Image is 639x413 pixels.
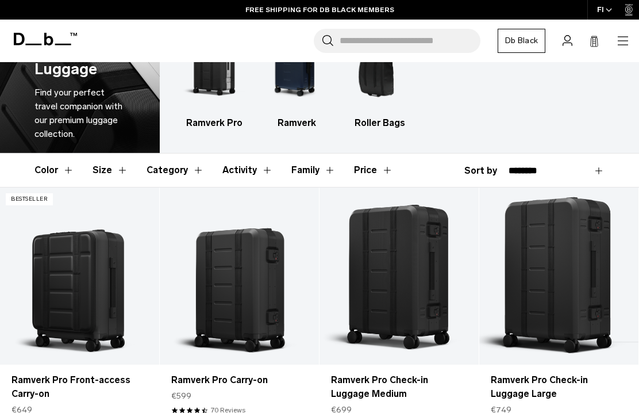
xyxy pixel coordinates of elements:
[171,373,307,387] a: Ramverk Pro Carry-on
[265,116,328,130] h3: Ramverk
[491,373,627,401] a: Ramverk Pro Check-in Luggage Large
[34,87,122,139] span: Find your perfect travel companion with our premium luggage collection.
[183,16,245,130] li: 1 / 3
[265,16,328,130] li: 2 / 3
[348,116,411,130] h3: Roller Bags
[245,5,394,15] a: FREE SHIPPING FOR DB BLACK MEMBERS
[93,154,128,187] button: Toggle Filter
[498,29,545,53] a: Db Black
[331,373,467,401] a: Ramverk Pro Check-in Luggage Medium
[265,16,328,110] img: Db
[11,373,148,401] a: Ramverk Pro Front-access Carry-on
[183,16,245,110] img: Db
[348,16,411,130] li: 3 / 3
[348,16,411,130] a: Db Roller Bags
[348,16,411,110] img: Db
[147,154,204,187] button: Toggle Filter
[265,16,328,130] a: Db Ramverk
[222,154,273,187] button: Toggle Filter
[291,154,336,187] button: Toggle Filter
[183,16,245,130] a: Db Ramverk Pro
[34,154,74,187] button: Toggle Filter
[319,188,479,365] a: Ramverk Pro Check-in Luggage Medium
[479,188,638,365] a: Ramverk Pro Check-in Luggage Large
[354,154,393,187] button: Toggle Price
[6,193,53,205] p: Bestseller
[160,188,319,365] a: Ramverk Pro Carry-on
[183,116,245,130] h3: Ramverk Pro
[171,390,191,402] span: €599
